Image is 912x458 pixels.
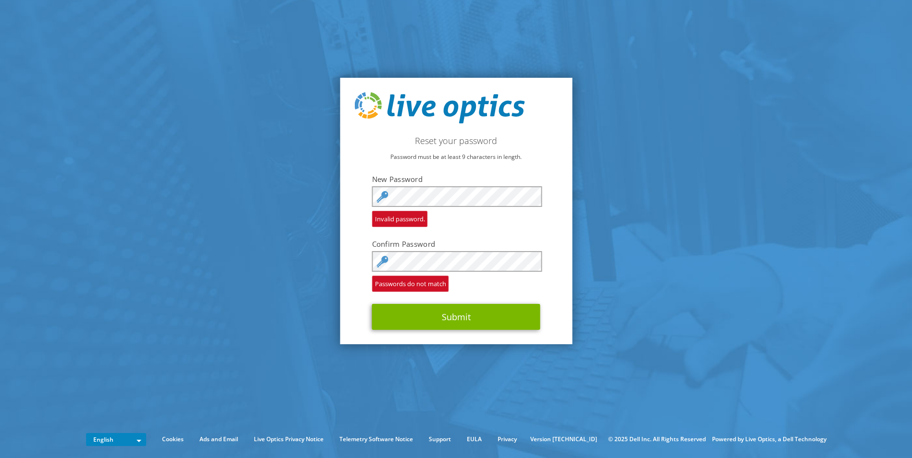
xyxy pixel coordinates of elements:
[372,276,449,292] span: Passwords do not match
[372,304,540,330] button: Submit
[155,434,191,445] a: Cookies
[603,434,711,445] li: © 2025 Dell Inc. All Rights Reserved
[422,434,458,445] a: Support
[332,434,420,445] a: Telemetry Software Notice
[372,239,540,249] label: Confirm Password
[372,211,428,227] span: Invalid password.
[354,152,558,162] p: Password must be at least 9 characters in length.
[490,434,524,445] a: Privacy
[247,434,331,445] a: Live Optics Privacy Notice
[525,434,602,445] li: Version [TECHNICAL_ID]
[192,434,245,445] a: Ads and Email
[354,135,558,146] h2: Reset your password
[460,434,489,445] a: EULA
[712,434,826,445] li: Powered by Live Optics, a Dell Technology
[354,92,525,124] img: live_optics_svg.svg
[372,174,540,184] label: New Password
